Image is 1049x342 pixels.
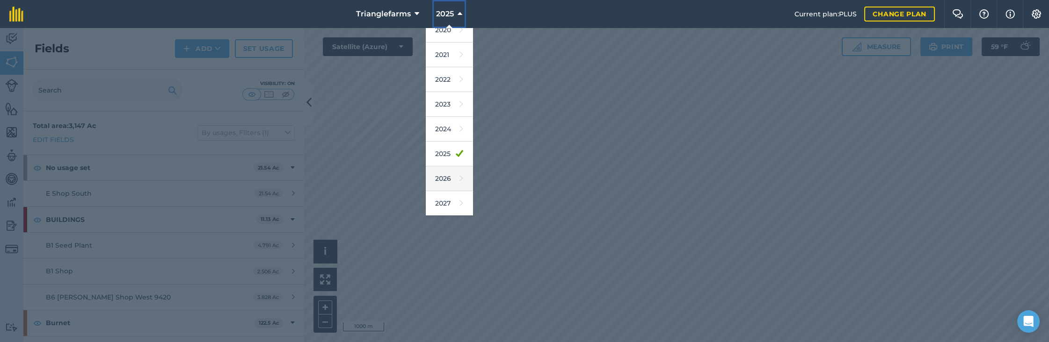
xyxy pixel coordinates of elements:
a: Change plan [864,7,935,21]
a: 2025 [426,142,473,166]
img: A question mark icon [978,9,990,19]
span: Current plan : PLUS [794,9,857,19]
a: 2020 [426,18,473,43]
img: A cog icon [1031,9,1042,19]
a: 2023 [426,92,473,117]
a: 2021 [426,43,473,67]
img: fieldmargin Logo [9,7,23,21]
img: svg+xml;base64,PHN2ZyB4bWxucz0iaHR0cDovL3d3dy53My5vcmcvMjAwMC9zdmciIHdpZHRoPSIxNyIgaGVpZ2h0PSIxNy... [1005,8,1015,20]
span: Trianglefarms [356,8,411,20]
a: 2024 [426,117,473,142]
span: 2025 [436,8,454,20]
a: 2027 [426,191,473,216]
a: 2026 [426,166,473,191]
a: 2022 [426,67,473,92]
img: Two speech bubbles overlapping with the left bubble in the forefront [952,9,963,19]
div: Open Intercom Messenger [1017,310,1040,333]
